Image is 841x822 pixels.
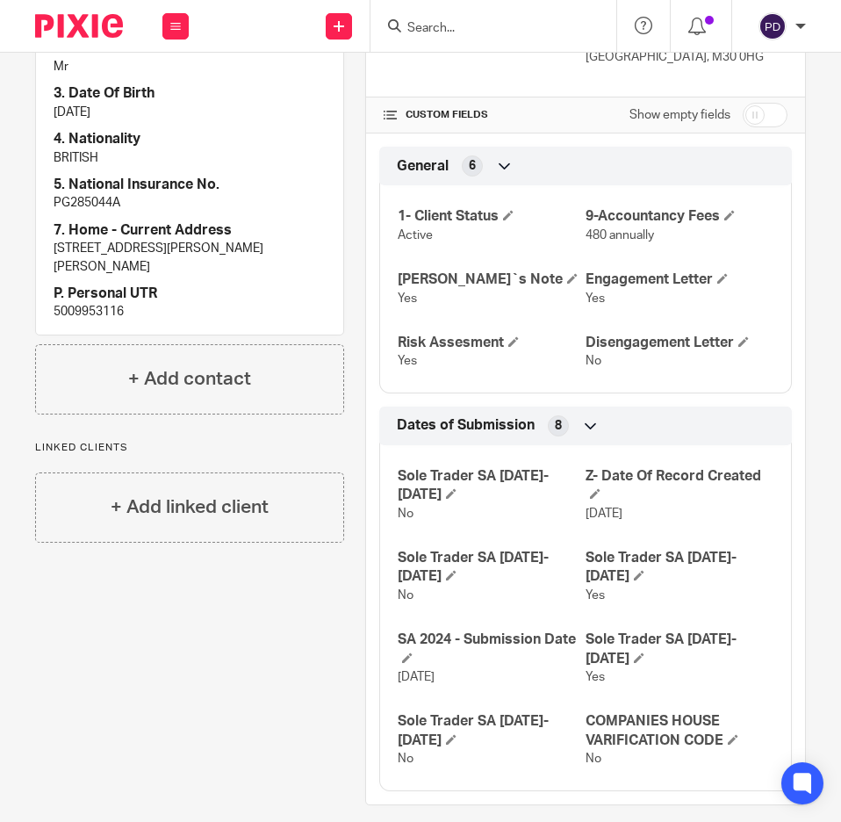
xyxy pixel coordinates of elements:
p: [GEOGRAPHIC_DATA], M30 0HG [586,48,787,66]
span: 6 [469,157,476,175]
span: Yes [586,292,605,305]
h4: 1- Client Status [398,207,586,226]
span: 480 annually [586,229,654,242]
span: Yes [398,292,417,305]
img: Pixie [35,14,123,38]
h4: + Add linked client [111,494,269,521]
h4: Sole Trader SA [DATE]-[DATE] [398,549,586,587]
h4: Z- Date Of Record Created [586,467,773,505]
span: No [398,508,413,520]
h4: 9-Accountancy Fees [586,207,773,226]
label: Show empty fields [629,106,730,124]
h4: Risk Assesment [398,334,586,352]
span: Active [398,229,433,242]
h4: Sole Trader SA [DATE]-[DATE] [586,549,773,587]
span: Dates of Submission [397,416,535,435]
p: Linked clients [35,441,344,455]
span: No [398,589,413,602]
span: Yes [398,355,417,367]
h4: SA 2024 - Submission Date [398,631,586,668]
h4: P. Personal UTR [54,285,326,303]
h4: 3. Date Of Birth [54,84,326,103]
span: 8 [555,417,562,435]
h4: Sole Trader SA [DATE]-[DATE] [398,467,586,505]
span: General [397,157,449,176]
img: svg%3E [758,12,787,40]
span: No [586,355,601,367]
h4: Sole Trader SA [DATE]-[DATE] [586,631,773,668]
span: [DATE] [586,508,622,520]
h4: [PERSON_NAME]`s Note [398,270,586,289]
h4: CUSTOM FIELDS [384,108,586,122]
p: [STREET_ADDRESS][PERSON_NAME][PERSON_NAME] [54,240,326,276]
span: No [586,753,601,765]
p: [DATE] [54,104,326,121]
h4: COMPANIES HOUSE VARIFICATION CODE [586,712,773,750]
span: No [398,753,413,765]
p: BRITISH [54,149,326,167]
p: PG285044A [54,194,326,212]
h4: 4. Nationality [54,130,326,148]
span: [DATE] [398,671,435,683]
span: Yes [586,671,605,683]
input: Search [406,21,564,37]
span: Yes [586,589,605,602]
p: Mr [54,58,326,76]
h4: Engagement Letter [586,270,773,289]
h4: Disengagement Letter [586,334,773,352]
h4: + Add contact [128,365,251,393]
h4: Sole Trader SA [DATE]-[DATE] [398,712,586,750]
h4: 5. National Insurance No. [54,176,326,194]
h4: 7. Home - Current Address [54,221,326,240]
p: 5009953116 [54,303,326,321]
